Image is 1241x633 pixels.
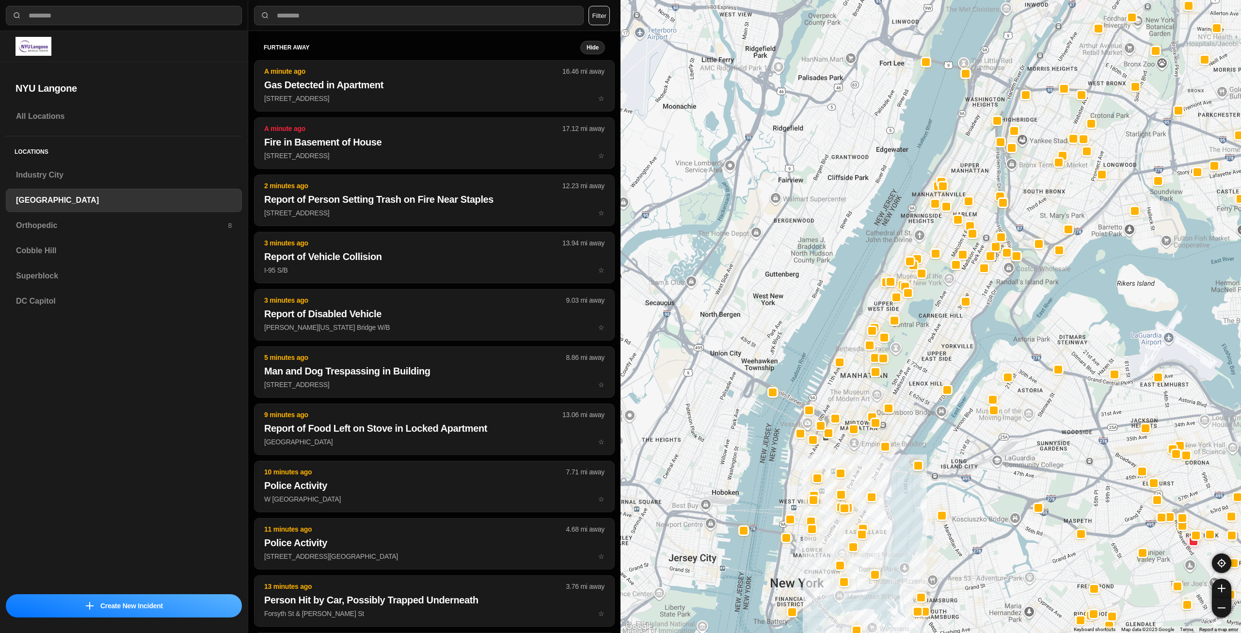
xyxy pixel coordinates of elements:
a: Open this area in Google Maps (opens a new window) [623,620,655,633]
span: star [598,266,605,274]
p: 9 minutes ago [264,410,562,420]
span: star [598,495,605,503]
p: 16.46 mi away [562,66,605,76]
h5: further away [264,44,580,51]
p: 13.06 mi away [562,410,605,420]
p: 8.86 mi away [566,353,605,362]
h3: Cobble Hill [16,245,232,257]
h2: Fire in Basement of House [264,135,605,149]
a: 3 minutes ago9.03 mi awayReport of Disabled Vehicle[PERSON_NAME][US_STATE] Bridge W/Bstar [254,323,615,331]
a: Terms (opens in new tab) [1180,627,1193,632]
p: Create New Incident [100,601,163,611]
a: 5 minutes ago8.86 mi awayMan and Dog Trespassing in Building[STREET_ADDRESS]star [254,380,615,389]
p: [GEOGRAPHIC_DATA] [264,437,605,447]
button: A minute ago16.46 mi awayGas Detected in Apartment[STREET_ADDRESS]star [254,60,615,112]
span: Map data ©2025 Google [1121,627,1174,632]
span: star [598,381,605,389]
p: 3.76 mi away [566,582,605,591]
h2: NYU Langone [16,81,232,95]
a: DC Capitol [6,290,242,313]
button: 5 minutes ago8.86 mi awayMan and Dog Trespassing in Building[STREET_ADDRESS]star [254,346,615,398]
button: Hide [580,41,605,54]
a: 9 minutes ago13.06 mi awayReport of Food Left on Stove in Locked Apartment[GEOGRAPHIC_DATA]star [254,438,615,446]
img: search [260,11,270,20]
p: Forsyth St & [PERSON_NAME] St [264,609,605,618]
a: 2 minutes ago12.23 mi awayReport of Person Setting Trash on Fire Near Staples[STREET_ADDRESS]star [254,209,615,217]
a: Superblock [6,264,242,288]
p: 12.23 mi away [562,181,605,191]
h5: Locations [6,136,242,163]
a: 11 minutes ago4.68 mi awayPolice Activity[STREET_ADDRESS][GEOGRAPHIC_DATA]star [254,552,615,560]
button: 3 minutes ago9.03 mi awayReport of Disabled Vehicle[PERSON_NAME][US_STATE] Bridge W/Bstar [254,289,615,341]
h3: Superblock [16,270,232,282]
p: 5 minutes ago [264,353,566,362]
p: [PERSON_NAME][US_STATE] Bridge W/B [264,323,605,332]
button: 9 minutes ago13.06 mi awayReport of Food Left on Stove in Locked Apartment[GEOGRAPHIC_DATA]star [254,404,615,455]
small: Hide [587,44,599,51]
img: zoom-out [1218,604,1225,612]
h2: Report of Person Setting Trash on Fire Near Staples [264,193,605,206]
h2: Report of Disabled Vehicle [264,307,605,321]
h2: Report of Vehicle Collision [264,250,605,263]
p: 8 [228,221,232,230]
img: zoom-in [1218,584,1225,592]
h3: Industry City [16,169,232,181]
p: [STREET_ADDRESS] [264,94,605,103]
p: 13 minutes ago [264,582,566,591]
p: 4.68 mi away [566,524,605,534]
p: 10 minutes ago [264,467,566,477]
img: icon [86,602,94,610]
img: logo [16,37,51,56]
a: 10 minutes ago7.71 mi awayPolice ActivityW [GEOGRAPHIC_DATA]star [254,495,615,503]
p: 2 minutes ago [264,181,562,191]
button: iconCreate New Incident [6,594,242,617]
span: star [598,610,605,617]
a: Industry City [6,163,242,187]
p: 3 minutes ago [264,238,562,248]
h2: Man and Dog Trespassing in Building [264,364,605,378]
p: A minute ago [264,66,562,76]
p: W [GEOGRAPHIC_DATA] [264,494,605,504]
img: search [12,11,22,20]
h2: Police Activity [264,536,605,550]
span: star [598,152,605,160]
span: star [598,552,605,560]
p: 11 minutes ago [264,524,566,534]
h3: DC Capitol [16,295,232,307]
span: star [598,324,605,331]
a: A minute ago16.46 mi awayGas Detected in Apartment[STREET_ADDRESS]star [254,94,615,102]
h2: Report of Food Left on Stove in Locked Apartment [264,422,605,435]
p: I-95 S/B [264,265,605,275]
a: [GEOGRAPHIC_DATA] [6,189,242,212]
button: A minute ago17.12 mi awayFire in Basement of House[STREET_ADDRESS]star [254,117,615,169]
a: 3 minutes ago13.94 mi awayReport of Vehicle CollisionI-95 S/Bstar [254,266,615,274]
p: 7.71 mi away [566,467,605,477]
a: 13 minutes ago3.76 mi awayPerson Hit by Car, Possibly Trapped UnderneathForsyth St & [PERSON_NAME... [254,609,615,617]
span: star [598,209,605,217]
button: zoom-in [1212,579,1231,598]
a: Cobble Hill [6,239,242,262]
h2: Person Hit by Car, Possibly Trapped Underneath [264,593,605,607]
h2: Gas Detected in Apartment [264,78,605,92]
button: 13 minutes ago3.76 mi awayPerson Hit by Car, Possibly Trapped UnderneathForsyth St & [PERSON_NAME... [254,575,615,627]
p: [STREET_ADDRESS] [264,208,605,218]
button: 2 minutes ago12.23 mi awayReport of Person Setting Trash on Fire Near Staples[STREET_ADDRESS]star [254,175,615,226]
p: 9.03 mi away [566,295,605,305]
p: 13.94 mi away [562,238,605,248]
button: 11 minutes ago4.68 mi awayPolice Activity[STREET_ADDRESS][GEOGRAPHIC_DATA]star [254,518,615,569]
img: Google [623,620,655,633]
a: Report a map error [1199,627,1238,632]
p: 17.12 mi away [562,124,605,133]
a: Orthopedic8 [6,214,242,237]
button: Filter [589,6,610,25]
a: All Locations [6,105,242,128]
p: [STREET_ADDRESS] [264,151,605,161]
a: A minute ago17.12 mi awayFire in Basement of House[STREET_ADDRESS]star [254,151,615,160]
span: star [598,438,605,446]
img: recenter [1217,559,1226,568]
h3: Orthopedic [16,220,228,231]
button: 3 minutes ago13.94 mi awayReport of Vehicle CollisionI-95 S/Bstar [254,232,615,283]
button: 10 minutes ago7.71 mi awayPolice ActivityW [GEOGRAPHIC_DATA]star [254,461,615,512]
p: [STREET_ADDRESS] [264,380,605,390]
